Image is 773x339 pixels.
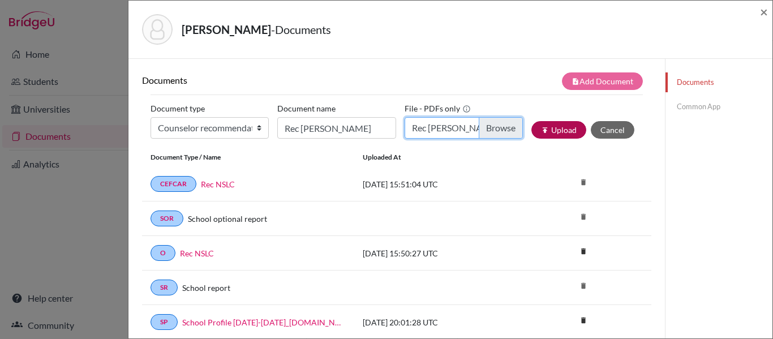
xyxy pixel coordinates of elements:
label: File - PDFs only [405,100,471,117]
a: SP [151,314,178,330]
a: Rec NSLC [201,178,235,190]
button: note_addAdd Document [562,72,643,90]
i: delete [575,277,592,294]
a: SR [151,280,178,295]
i: delete [575,174,592,191]
h6: Documents [142,75,397,85]
a: Common App [665,97,772,117]
a: CEFCAR [151,176,196,192]
a: delete [575,244,592,260]
div: [DATE] 20:01:28 UTC [354,316,524,328]
div: [DATE] 15:51:04 UTC [354,178,524,190]
span: - Documents [271,23,331,36]
a: School Profile [DATE]-[DATE]_[DOMAIN_NAME]_wide [182,316,346,328]
a: O [151,245,175,261]
i: delete [575,312,592,329]
label: Document type [151,100,205,117]
button: publishUpload [531,121,586,139]
label: Document name [277,100,336,117]
div: Document Type / Name [142,152,354,162]
a: delete [575,314,592,329]
i: delete [575,243,592,260]
button: Close [760,5,768,19]
a: Documents [665,72,772,92]
span: × [760,3,768,20]
a: School optional report [188,213,267,225]
i: publish [541,126,549,134]
a: Rec NSLC [180,247,214,259]
strong: [PERSON_NAME] [182,23,271,36]
i: note_add [572,78,579,85]
button: Cancel [591,121,634,139]
a: SOR [151,211,183,226]
i: delete [575,208,592,225]
a: School report [182,282,230,294]
div: [DATE] 15:50:27 UTC [354,247,524,259]
div: Uploaded at [354,152,524,162]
